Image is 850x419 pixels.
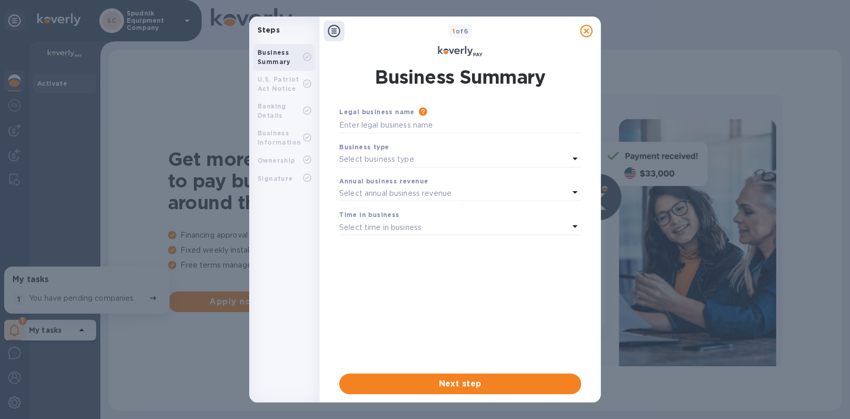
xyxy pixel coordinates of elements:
b: Steps [257,26,280,34]
button: Next step [339,374,581,394]
b: U.S. Patriot Act Notice [257,75,299,92]
b: of 6 [452,27,468,35]
p: Select annual business revenue [339,188,451,199]
b: Legal business name [339,108,415,116]
b: Annual business revenue [339,177,428,185]
b: Banking Details [257,102,286,119]
b: Business Information [257,129,301,146]
span: Next step [347,378,573,390]
p: Select time in business [339,222,421,233]
h1: Business Summary [375,64,545,90]
span: 1 [452,27,455,35]
b: Signature [257,175,293,182]
p: Select business type [339,154,414,165]
input: Enter legal business name [339,118,581,133]
b: Ownership [257,157,295,164]
b: Time in business [339,211,399,219]
b: Business type [339,143,389,151]
b: Business Summary [257,49,291,66]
